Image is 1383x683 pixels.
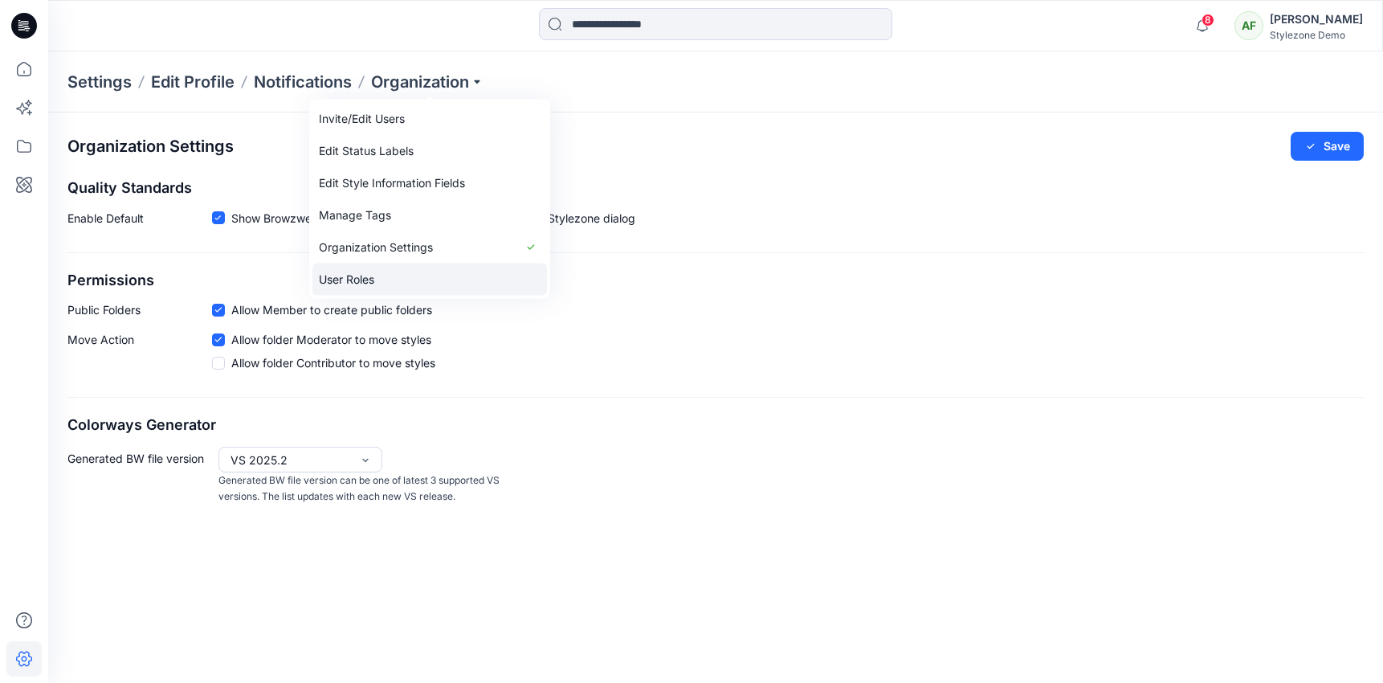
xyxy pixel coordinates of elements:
[1291,132,1364,161] button: Save
[312,135,547,167] a: Edit Status Labels
[231,210,635,227] span: Show Browzwear’s default quality standards in the Share to Stylezone dialog
[1270,10,1363,29] div: [PERSON_NAME]
[67,272,1364,289] h2: Permissions
[254,71,352,93] a: Notifications
[312,264,547,296] a: User Roles
[231,331,431,348] span: Allow folder Moderator to move styles
[67,331,212,378] p: Move Action
[312,167,547,199] a: Edit Style Information Fields
[312,199,547,231] a: Manage Tags
[67,447,212,505] p: Generated BW file version
[67,210,212,233] p: Enable Default
[231,354,435,371] span: Allow folder Contributor to move styles
[1201,14,1214,27] span: 8
[1270,29,1363,41] div: Stylezone Demo
[67,71,132,93] p: Settings
[218,472,504,505] p: Generated BW file version can be one of latest 3 supported VS versions. The list updates with eac...
[231,301,432,318] span: Allow Member to create public folders
[67,417,1364,434] h2: Colorways Generator
[67,301,212,318] p: Public Folders
[151,71,235,93] a: Edit Profile
[312,231,547,264] a: Organization Settings
[67,180,1364,197] h2: Quality Standards
[67,137,234,156] h2: Organization Settings
[1234,11,1263,40] div: AF
[312,103,547,135] a: Invite/Edit Users
[230,452,351,468] div: VS 2025.2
